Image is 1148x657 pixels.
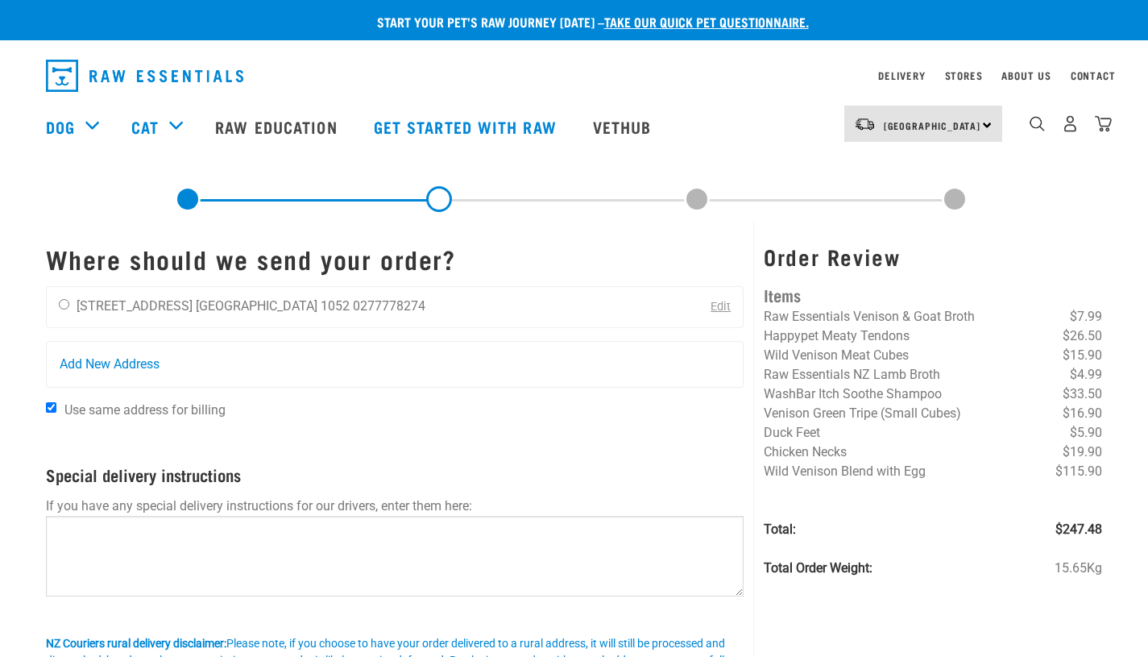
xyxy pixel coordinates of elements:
nav: dropdown navigation [33,53,1116,98]
img: van-moving.png [854,117,876,131]
li: 0277778274 [353,298,425,314]
span: $16.90 [1063,404,1102,423]
a: take our quick pet questionnaire. [604,18,809,25]
img: user.png [1062,115,1079,132]
span: Wild Venison Blend with Egg [764,464,926,479]
b: NZ Couriers rural delivery disclaimer: [46,637,226,650]
span: $5.90 [1070,423,1102,443]
h1: Where should we send your order? [46,244,744,273]
span: Venison Green Tripe (Small Cubes) [764,405,961,421]
span: $247.48 [1055,520,1102,539]
span: $15.90 [1063,346,1102,365]
a: Vethub [577,94,672,159]
input: Use same address for billing [46,402,56,413]
span: Add New Address [60,355,160,374]
a: Raw Education [199,94,357,159]
span: [GEOGRAPHIC_DATA] [884,123,981,128]
span: $4.99 [1070,365,1102,385]
a: Dog [46,114,75,139]
a: About Us [1001,73,1051,78]
span: Raw Essentials Venison & Goat Broth [764,309,975,324]
strong: Total: [764,522,796,537]
span: $7.99 [1070,307,1102,326]
span: $26.50 [1063,326,1102,346]
span: 15.65Kg [1055,559,1102,578]
a: Cat [131,114,159,139]
span: WashBar Itch Soothe Shampoo [764,386,942,401]
a: Delivery [878,73,925,78]
h4: Items [764,282,1102,307]
strong: Total Order Weight: [764,560,872,576]
a: Stores [945,73,983,78]
a: Get started with Raw [358,94,577,159]
img: home-icon@2x.png [1095,115,1112,132]
img: home-icon-1@2x.png [1030,116,1045,131]
span: Chicken Necks [764,444,847,459]
a: Contact [1071,73,1116,78]
span: $19.90 [1063,443,1102,462]
li: [STREET_ADDRESS] [77,298,193,314]
span: Use same address for billing [64,402,226,418]
span: Duck Feet [764,425,820,440]
span: $115.90 [1055,462,1102,481]
h3: Order Review [764,244,1102,269]
a: Add New Address [47,342,744,387]
span: $33.50 [1063,385,1102,404]
p: If you have any special delivery instructions for our drivers, enter them here: [46,497,744,516]
span: Wild Venison Meat Cubes [764,347,909,363]
h4: Special delivery instructions [46,465,744,484]
span: Raw Essentials NZ Lamb Broth [764,367,940,382]
span: Happypet Meaty Tendons [764,328,910,343]
li: [GEOGRAPHIC_DATA] 1052 [196,298,350,314]
a: Edit [711,300,731,314]
img: Raw Essentials Logo [46,60,243,92]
